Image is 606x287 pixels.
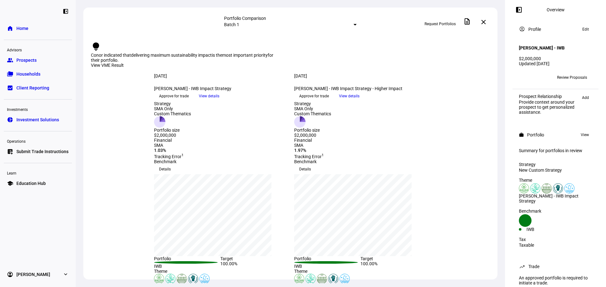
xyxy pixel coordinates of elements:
[519,263,592,270] eth-panel-overview-card-header: Trade
[62,271,69,278] eth-mat-symbol: expand_more
[527,132,544,137] div: Portfolio
[519,26,592,33] eth-panel-overview-card-header: Profile
[199,274,210,284] img: cleanWater.colored.svg
[339,91,359,101] span: View details
[519,100,579,115] div: Provide context around your prospect to get personalized assistance.
[154,159,287,164] div: Benchmark
[4,45,72,54] div: Advisors
[519,131,592,139] eth-panel-overview-card-header: Portfolio
[519,56,592,61] div: $2,000,000
[188,274,198,284] img: racialJustice.colored.svg
[224,16,357,21] div: Portfolio Comparison
[334,93,365,98] a: View details
[154,73,287,78] div: [DATE]
[542,183,552,193] img: sustainableAgriculture.colored.svg
[530,183,540,193] img: climateChange.colored.svg
[294,143,427,148] div: SMA
[294,274,304,284] img: deforestation.colored.svg
[519,183,529,193] img: deforestation.colored.svg
[294,111,331,116] div: Custom Thematics
[526,227,555,232] div: IWB
[294,138,427,143] div: Financial
[154,174,271,256] div: chart, 1 series
[154,143,287,148] div: SMA
[154,164,176,174] button: Details
[4,54,72,66] a: groupProspects
[194,93,224,98] a: View details
[519,243,592,248] div: Taxable
[159,164,171,174] span: Details
[7,117,13,123] eth-mat-symbol: pie_chart
[317,274,327,284] img: sustainableAgriculture.colored.svg
[299,91,329,101] span: Approve for trade
[154,148,287,153] div: 1.03%
[515,6,523,14] mat-icon: left_panel_open
[165,274,175,284] img: climateChange.colored.svg
[16,180,46,187] span: Education Hub
[7,271,13,278] eth-mat-symbol: account_circle
[294,73,427,78] div: [DATE]
[564,183,574,193] img: cleanWater.colored.svg
[7,148,13,155] eth-mat-symbol: list_alt_add
[16,25,28,32] span: Home
[294,164,316,174] button: Details
[177,274,187,284] img: sustainableAgriculture.colored.svg
[519,162,592,167] div: Strategy
[519,94,579,99] div: Prospect Relationship
[154,269,287,274] div: Theme
[224,22,239,27] mat-select-trigger: Batch 1
[528,27,541,32] div: Profile
[154,86,287,91] div: [PERSON_NAME] - IWB Impact Strategy
[91,53,274,63] div: Conor indicated that is the for their portfolio.
[519,263,525,270] mat-icon: trending_up
[334,91,365,101] button: View details
[131,53,212,58] span: delivering maximum sustainability impact
[581,131,589,139] span: View
[7,71,13,77] eth-mat-symbol: folder_copy
[16,271,50,278] span: [PERSON_NAME]
[154,138,287,143] div: Financial
[16,117,59,123] span: Investment Solutions
[4,168,72,177] div: Learn
[463,18,471,25] mat-icon: description
[154,111,191,116] div: Custom Thematics
[16,71,40,77] span: Households
[154,101,191,106] div: Strategy
[4,82,72,94] a: bid_landscapeClient Reporting
[220,261,287,269] div: 100.00%
[579,94,592,101] button: Add
[294,159,427,164] div: Benchmark
[16,85,49,91] span: Client Reporting
[328,274,338,284] img: racialJustice.colored.svg
[519,61,592,66] div: Updated [DATE]
[553,183,563,193] img: racialJustice.colored.svg
[91,63,490,68] div: View VME Result
[294,256,360,261] div: Portfolio
[91,42,101,52] mat-icon: lightbulb
[340,274,350,284] img: cleanWater.colored.svg
[154,133,191,138] div: $2,000,000
[4,113,72,126] a: pie_chartInvestment Solutions
[306,274,316,284] img: climateChange.colored.svg
[294,269,427,274] div: Theme
[480,18,487,26] mat-icon: close
[16,148,68,155] span: Submit Trade Instructions
[519,148,592,153] div: Summary for portfolios in review
[528,264,539,269] div: Trade
[62,8,69,14] eth-mat-symbol: left_panel_close
[547,7,565,12] div: Overview
[154,154,184,159] span: Tracking Error
[16,57,37,63] span: Prospects
[294,148,427,153] div: 1.97%
[519,45,565,50] h4: [PERSON_NAME] - IWB
[519,237,592,242] div: Tax
[519,132,524,137] mat-icon: work
[552,72,592,83] button: Review Proposals
[582,26,589,33] span: Edit
[199,91,219,101] span: View details
[557,72,587,83] span: Review Proposals
[154,274,164,284] img: deforestation.colored.svg
[181,153,184,157] sup: 1
[294,154,324,159] span: Tracking Error
[4,68,72,80] a: folder_copyHouseholds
